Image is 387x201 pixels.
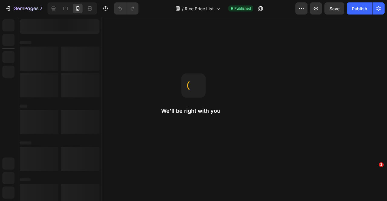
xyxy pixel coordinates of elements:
p: 7 [40,5,42,12]
button: Publish [347,2,372,15]
iframe: Intercom live chat [366,171,381,186]
span: / [182,5,184,12]
span: Rice Price List [185,5,214,12]
div: Publish [352,5,367,12]
span: 1 [379,162,384,167]
span: Published [234,6,251,11]
h2: We'll be right with you [161,107,226,115]
span: Save [330,6,340,11]
button: 7 [2,2,45,15]
button: Save [324,2,344,15]
div: Undo/Redo [114,2,138,15]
